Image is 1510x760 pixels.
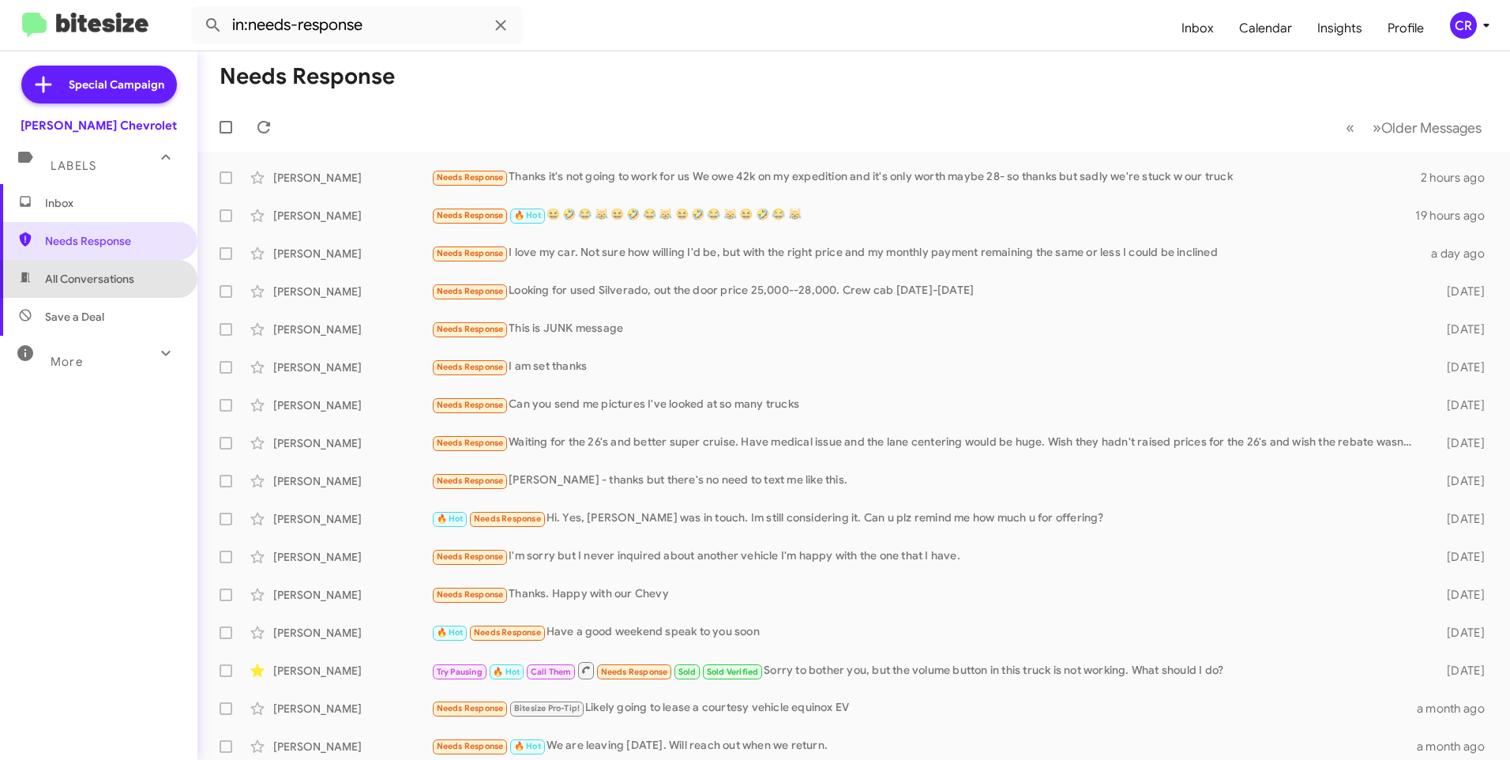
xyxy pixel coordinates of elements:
input: Search [191,6,523,44]
div: [DATE] [1422,435,1497,451]
span: 🔥 Hot [493,667,520,677]
span: » [1373,118,1381,137]
div: [PERSON_NAME] [273,208,431,224]
a: Special Campaign [21,66,177,103]
div: CR [1450,12,1477,39]
div: [PERSON_NAME] [273,322,431,337]
div: [DATE] [1422,549,1497,565]
div: [PERSON_NAME] [273,549,431,565]
div: [DATE] [1422,663,1497,679]
span: Special Campaign [69,77,164,92]
div: Looking for used Silverado, out the door price 25,000--28,000. Crew cab [DATE]-[DATE] [431,282,1422,300]
span: 🔥 Hot [514,210,541,220]
h1: Needs Response [220,64,395,89]
div: [DATE] [1422,284,1497,299]
span: 🔥 Hot [437,627,464,638]
div: [DATE] [1422,397,1497,413]
div: a month ago [1417,739,1497,754]
div: This is JUNK message [431,320,1422,338]
a: Profile [1375,6,1437,51]
span: Bitesize Pro-Tip! [514,703,580,713]
div: I'm sorry but I never inquired about another vehicle I'm happy with the one that I have. [431,547,1422,566]
div: [PERSON_NAME] [273,435,431,451]
span: Needs Response [45,233,179,249]
span: More [51,355,83,369]
div: Have a good weekend speak to you soon [431,623,1422,641]
span: Needs Response [437,476,504,486]
span: Sold [678,667,697,677]
div: I love my car. Not sure how willing I'd be, but with the right price and my monthly payment remai... [431,244,1422,262]
span: Labels [51,159,96,173]
div: [PERSON_NAME] [273,397,431,413]
div: [PERSON_NAME] [273,625,431,641]
div: [DATE] [1422,625,1497,641]
div: a day ago [1422,246,1497,261]
button: Previous [1336,111,1364,144]
div: [DATE] [1422,322,1497,337]
div: [PERSON_NAME] [273,739,431,754]
div: Thanks it's not going to work for us We owe 42k on my expedition and it's only worth maybe 28- so... [431,168,1421,186]
span: Needs Response [437,741,504,751]
span: Needs Response [474,514,541,524]
div: 2 hours ago [1421,170,1497,186]
span: Needs Response [437,438,504,448]
div: [PERSON_NAME] [273,246,431,261]
div: Thanks. Happy with our Chevy [431,585,1422,604]
span: Save a Deal [45,309,104,325]
div: Waiting for the 26's and better super cruise. Have medical issue and the lane centering would be ... [431,434,1422,452]
span: Needs Response [437,172,504,182]
a: Calendar [1226,6,1305,51]
span: Needs Response [601,667,668,677]
button: Next [1363,111,1491,144]
a: Inbox [1169,6,1226,51]
span: Needs Response [474,627,541,638]
span: Needs Response [437,210,504,220]
span: Try Pausing [437,667,483,677]
div: I am set thanks [431,358,1422,376]
div: [DATE] [1422,587,1497,603]
div: [DATE] [1422,359,1497,375]
div: [PERSON_NAME] [273,170,431,186]
button: CR [1437,12,1493,39]
div: We are leaving [DATE]. Will reach out when we return. [431,737,1417,755]
nav: Page navigation example [1337,111,1491,144]
span: Older Messages [1381,119,1482,137]
span: All Conversations [45,271,134,287]
span: Needs Response [437,589,504,600]
div: [PERSON_NAME] [273,511,431,527]
div: 😆 🤣 😂 😹 😆 🤣 😂 😹 😆 🤣 😂 😹 😆 🤣 😂 😹 [431,206,1415,224]
div: 19 hours ago [1415,208,1497,224]
div: [PERSON_NAME] [273,284,431,299]
div: [PERSON_NAME] [273,473,431,489]
div: [PERSON_NAME] [273,663,431,679]
div: Sorry to bother you, but the volume button in this truck is not working. What should I do? [431,660,1422,680]
span: Inbox [45,195,179,211]
div: [DATE] [1422,511,1497,527]
span: Needs Response [437,286,504,296]
div: [PERSON_NAME] Chevrolet [21,118,177,134]
div: [DATE] [1422,473,1497,489]
div: a month ago [1417,701,1497,717]
div: [PERSON_NAME] [273,587,431,603]
div: Can you send me pictures I've looked at so many trucks [431,396,1422,414]
span: « [1346,118,1354,137]
span: Needs Response [437,400,504,410]
div: Likely going to lease a courtesy vehicle equinox EV [431,699,1417,717]
span: Needs Response [437,551,504,562]
span: 🔥 Hot [514,741,541,751]
div: Hi. Yes, [PERSON_NAME] was in touch. Im still considering it. Can u plz remind me how much u for ... [431,510,1422,528]
span: Needs Response [437,703,504,713]
div: [PERSON_NAME] - thanks but there's no need to text me like this. [431,472,1422,490]
span: Needs Response [437,248,504,258]
span: Call Them [531,667,572,677]
span: Needs Response [437,362,504,372]
a: Insights [1305,6,1375,51]
span: Needs Response [437,324,504,334]
div: [PERSON_NAME] [273,359,431,375]
div: [PERSON_NAME] [273,701,431,717]
span: Sold Verified [707,667,759,677]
